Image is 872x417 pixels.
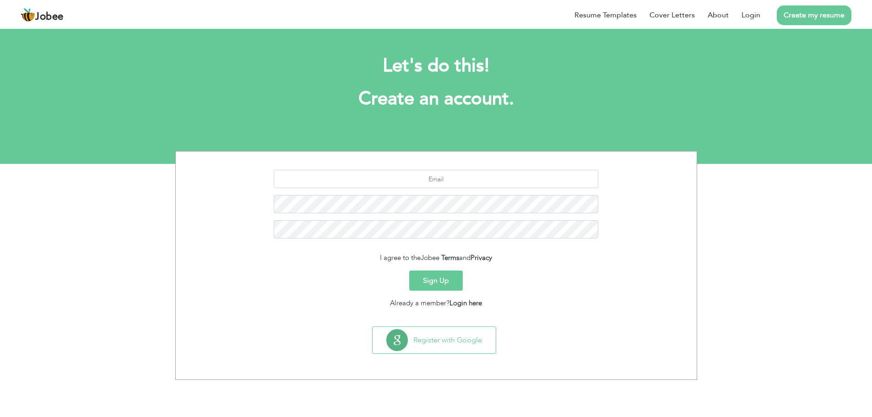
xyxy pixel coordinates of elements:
span: Jobee [35,12,64,22]
a: Login [742,10,760,21]
span: Jobee [421,253,439,262]
a: Resume Templates [574,10,637,21]
a: Login here [450,298,482,308]
a: Jobee [21,8,64,22]
div: Already a member? [183,298,690,309]
h1: Create an account. [189,87,683,111]
a: Cover Letters [650,10,695,21]
a: Create my resume [777,5,851,25]
input: Email [274,170,598,188]
img: jobee.io [21,8,35,22]
button: Sign Up [409,271,463,291]
div: I agree to the and [183,253,690,263]
a: Privacy [471,253,492,262]
button: Register with Google [373,327,496,353]
a: Terms [441,253,459,262]
a: About [708,10,729,21]
h2: Let's do this! [189,54,683,78]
